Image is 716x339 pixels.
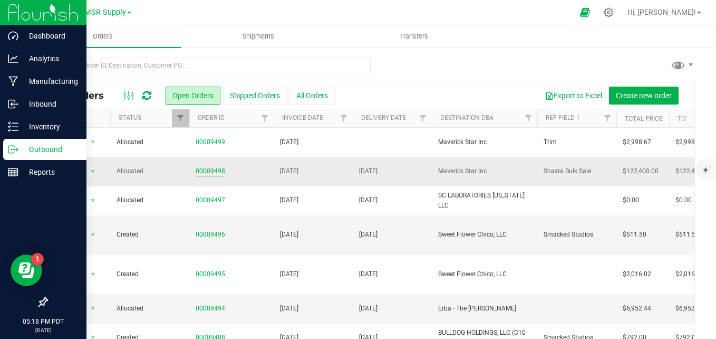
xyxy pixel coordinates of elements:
[5,317,82,326] p: 05:18 PM PDT
[544,137,557,147] span: Trim
[280,137,298,147] span: [DATE]
[18,30,82,42] p: Dashboard
[256,109,274,127] a: Filter
[86,267,100,282] span: select
[675,166,711,176] span: $122,400.00
[280,195,298,205] span: [DATE]
[18,52,82,65] p: Analytics
[117,195,183,205] span: Allocated
[31,253,44,266] iframe: Resource center unread badge
[675,304,704,314] span: $6,952.44
[675,137,704,147] span: $2,998.67
[117,230,183,240] span: Created
[335,109,353,127] a: Filter
[5,326,82,334] p: [DATE]
[8,121,18,132] inline-svg: Inventory
[8,144,18,155] inline-svg: Outbound
[438,304,531,314] span: Erba - The [PERSON_NAME]
[119,114,141,121] a: Status
[117,304,183,314] span: Allocated
[8,31,18,41] inline-svg: Dashboard
[675,230,699,240] span: $511.50
[623,304,651,314] span: $6,952.44
[359,269,378,279] span: [DATE]
[599,109,616,127] a: Filter
[117,269,183,279] span: Created
[18,120,82,133] p: Inventory
[359,230,378,240] span: [DATE]
[86,228,100,242] span: select
[438,230,531,240] span: Sweet Flower Chico, LLC
[623,137,651,147] span: $2,998.67
[8,99,18,109] inline-svg: Inbound
[196,269,225,279] a: 00009495
[166,87,220,105] button: Open Orders
[438,191,531,211] span: SC LABORATORIES [US_STATE] LLC
[86,193,100,208] span: select
[25,25,181,48] a: Orders
[196,230,225,240] a: 00009496
[289,87,335,105] button: All Orders
[8,167,18,177] inline-svg: Reports
[616,91,672,100] span: Create new order
[117,166,183,176] span: Allocated
[196,195,225,205] a: 00009497
[414,109,432,127] a: Filter
[8,53,18,64] inline-svg: Analytics
[546,114,580,121] a: Ref Field 1
[79,32,127,41] span: Orders
[196,166,225,176] a: 00009498
[627,8,696,16] span: Hi, [PERSON_NAME]!
[675,195,692,205] span: $0.00
[359,304,378,314] span: [DATE]
[223,87,287,105] button: Shipped Orders
[609,87,679,105] button: Create new order
[86,302,100,316] span: select
[172,109,189,127] a: Filter
[440,114,494,121] a: Destination DBA
[86,135,100,149] span: select
[280,166,298,176] span: [DATE]
[280,230,298,240] span: [DATE]
[336,25,492,48] a: Transfers
[359,195,378,205] span: [DATE]
[8,76,18,87] inline-svg: Manufacturing
[46,58,371,73] input: Search Order ID, Destination, Customer PO...
[18,166,82,178] p: Reports
[438,166,531,176] span: Maverick Star Inc
[359,166,378,176] span: [DATE]
[84,8,126,17] span: MSR Supply
[198,114,225,121] a: Order ID
[623,230,646,240] span: $511.50
[520,109,537,127] a: Filter
[623,195,639,205] span: $0.00
[438,137,531,147] span: Maverick Star Inc
[280,269,298,279] span: [DATE]
[11,255,42,286] iframe: Resource center
[544,230,593,240] span: Smacked Studios
[385,32,442,41] span: Transfers
[18,75,82,88] p: Manufacturing
[18,143,82,156] p: Outbound
[280,304,298,314] span: [DATE]
[117,137,183,147] span: Allocated
[675,269,704,279] span: $2,016.02
[438,269,531,279] span: Sweet Flower Chico, LLC
[625,115,663,123] a: Total Price
[544,166,591,176] span: Shasta Bulk Sale
[196,304,225,314] a: 00009494
[196,137,225,147] a: 00009499
[623,269,651,279] span: $2,016.02
[361,114,406,121] a: Delivery Date
[538,87,609,105] button: Export to Excel
[228,32,288,41] span: Shipments
[602,7,615,17] div: Manage settings
[623,166,659,176] span: $122,400.00
[18,98,82,110] p: Inbound
[181,25,336,48] a: Shipments
[573,2,597,23] span: Open Ecommerce Menu
[282,114,323,121] a: Invoice Date
[86,164,100,179] span: select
